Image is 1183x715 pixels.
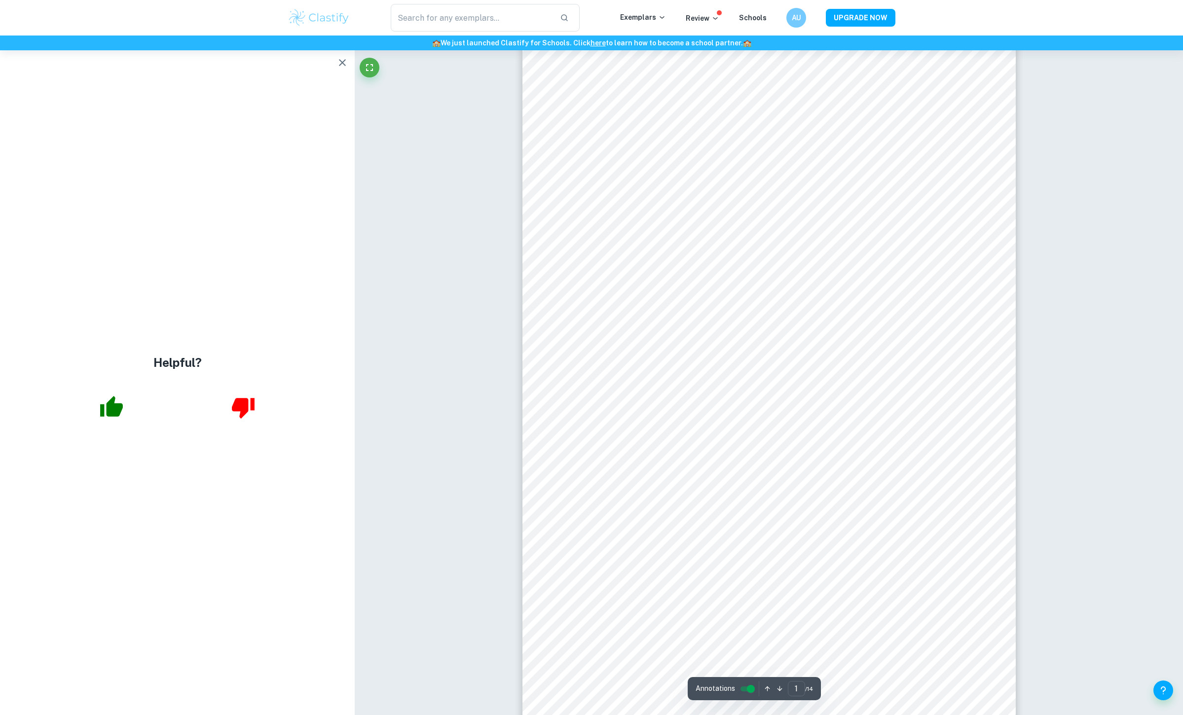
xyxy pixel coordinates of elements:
[791,12,802,23] h6: AU
[786,8,806,28] button: AU
[686,13,719,24] p: Review
[153,354,202,371] h4: Helpful?
[591,39,606,47] a: here
[743,39,751,47] span: 🏫
[2,37,1181,48] h6: We just launched Clastify for Schools. Click to learn how to become a school partner.
[360,58,379,77] button: Fullscreen
[696,683,735,694] span: Annotations
[391,4,552,32] input: Search for any exemplars...
[620,12,666,23] p: Exemplars
[1153,680,1173,700] button: Help and Feedback
[826,9,895,27] button: UPGRADE NOW
[739,14,767,22] a: Schools
[805,684,813,693] span: / 14
[432,39,441,47] span: 🏫
[288,8,350,28] img: Clastify logo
